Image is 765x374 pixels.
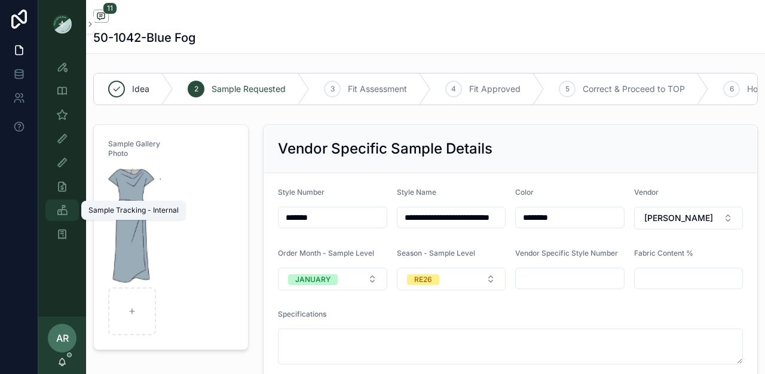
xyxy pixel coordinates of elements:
span: [PERSON_NAME] [644,212,713,224]
span: Color [515,188,534,197]
div: JANUARY [295,274,331,285]
span: 2 [194,84,198,94]
div: Sample Tracking - Internal [88,206,179,215]
img: image.png [108,168,161,283]
span: Vendor Specific Style Number [515,249,618,257]
span: Style Number [278,188,325,197]
span: Correct & Proceed to TOP [583,83,685,95]
span: Fabric Content % [634,249,693,257]
span: Season - Sample Level [397,249,475,257]
div: scrollable content [38,48,86,260]
span: Style Name [397,188,436,197]
h2: Vendor Specific Sample Details [278,139,492,158]
span: Sample Gallery Photo [108,139,160,158]
span: Sample Requested [212,83,286,95]
button: Select Button [634,207,743,229]
button: Select Button [397,268,506,290]
span: Idea [132,83,149,95]
span: 6 [730,84,734,94]
span: Order Month - Sample Level [278,249,374,257]
span: Vendor [634,188,659,197]
button: 11 [93,10,109,24]
div: RE26 [414,274,432,285]
span: 11 [103,2,117,14]
span: Fit Approved [469,83,521,95]
img: App logo [53,14,72,33]
span: Hold [747,83,765,95]
span: AR [56,331,69,345]
span: 3 [331,84,335,94]
span: 4 [451,84,456,94]
button: Select Button [278,268,387,290]
span: 5 [565,84,570,94]
span: Fit Assessment [348,83,407,95]
span: Specifications [278,309,326,318]
h1: 50-1042-Blue Fog [93,29,195,46]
